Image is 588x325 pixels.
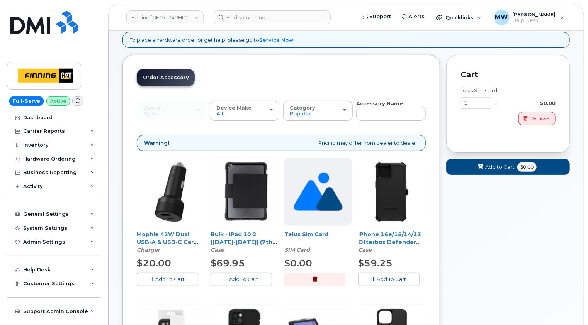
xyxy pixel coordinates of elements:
[396,9,430,24] a: Alerts
[290,110,311,117] span: Popular
[211,257,245,269] span: $69.95
[137,230,204,254] div: Mophie 42W Dual USB-A & USB-C Car Charge
[358,257,393,269] span: $59.25
[216,110,223,117] span: All
[495,13,508,22] span: MW
[143,74,189,80] span: Order Accessory
[357,9,396,24] a: Support
[284,246,310,253] em: SIM Card
[283,101,353,121] button: Category Popular
[408,13,425,20] span: Alerts
[137,246,160,253] em: Charger
[214,10,331,24] input: Find something...
[358,231,421,253] a: iPhone 16e/15/14/13 Otterbox Defender Series Case
[137,135,426,151] div: Pricing may differ from dealer to dealer!
[369,13,391,20] span: Support
[144,139,169,147] strong: Warning!
[137,231,198,253] a: Mophie 42W Dual USB-A & USB-C Car Charge
[137,257,171,269] span: $20.00
[126,10,204,24] a: Finning Canada
[259,37,293,43] a: Service Now
[211,230,278,254] div: Bulk - iPad 10.2 (2019-2021) (7th-9th Gen) Otterbox Clear/Black UnlimitEd Case w/Folio/Screen
[211,158,278,226] img: 9th_Gen_Folio_Case.jpg
[377,276,406,282] span: Add To Cart
[358,158,426,226] img: 13-15_Defender_Case.jpg
[210,101,279,121] button: Device Make All
[513,11,556,17] span: [PERSON_NAME]
[461,69,556,80] p: Cart
[489,10,569,25] div: Matthew Walshe
[446,159,570,175] button: Add to Cart $0.00
[431,10,487,25] div: Quicklinks
[518,112,556,125] button: Remove
[356,100,403,107] strong: Accessory Name
[530,115,549,122] span: Remove
[500,100,556,107] div: $0.00
[130,36,293,44] p: To place a hardware order or get help, please go to
[229,276,259,282] span: Add To Cart
[445,14,474,20] span: Quicklinks
[284,230,352,254] div: Telus Sim Card
[517,162,537,172] span: $0.00
[137,273,198,286] button: Add To Cart
[290,105,315,111] span: Category
[156,276,185,282] span: Add To Cart
[358,273,420,286] button: Add To Cart
[513,17,556,24] span: Help Desk
[211,246,224,253] em: Case
[137,158,204,226] img: Car_Charger.jpg
[216,105,252,111] span: Device Make
[485,163,514,171] span: Add to Cart
[284,257,312,269] span: $0.00
[211,273,272,286] button: Add To Cart
[284,231,328,238] a: Telus Sim Card
[461,87,556,94] div: Telus Sim Card
[211,231,277,269] a: Bulk - iPad 10.2 ([DATE]-[DATE]) (7th-9th Gen) Otterbox Clear/Black UnlimitEd Case w/Folio/Screen
[491,100,500,107] div: x
[294,158,343,226] img: no_image_found-2caef05468ed5679b831cfe6fc140e25e0c280774317ffc20a367ab7fd17291e.png
[358,230,426,254] div: iPhone 16e/15/14/13 Otterbox Defender Series Case
[358,246,372,253] em: Case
